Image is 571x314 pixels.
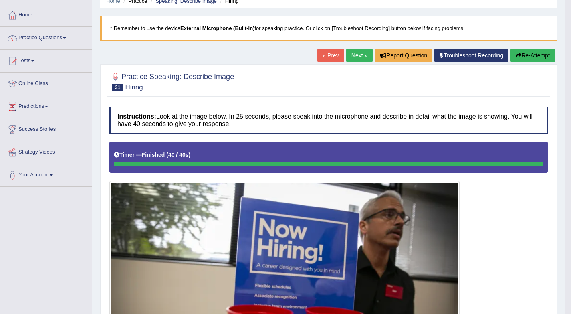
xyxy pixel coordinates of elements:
a: Troubleshoot Recording [434,49,508,62]
a: Predictions [0,95,92,115]
a: Your Account [0,164,92,184]
h2: Practice Speaking: Describe Image [109,71,234,91]
a: Tests [0,50,92,70]
b: 40 / 40s [168,152,189,158]
button: Re-Attempt [510,49,555,62]
h4: Look at the image below. In 25 seconds, please speak into the microphone and describe in detail w... [109,107,548,134]
small: Hiring [125,83,143,91]
span: 31 [112,84,123,91]
a: Strategy Videos [0,141,92,161]
b: Instructions: [117,113,156,120]
a: Home [0,4,92,24]
a: Practice Questions [0,27,92,47]
button: Report Question [375,49,432,62]
b: External Microphone (Built-in) [180,25,255,31]
h5: Timer — [114,152,190,158]
b: ( [166,152,168,158]
blockquote: * Remember to use the device for speaking practice. Or click on [Troubleshoot Recording] button b... [100,16,557,41]
a: Next » [346,49,373,62]
a: Online Class [0,73,92,93]
a: Success Stories [0,118,92,138]
b: ) [189,152,191,158]
b: Finished [142,152,165,158]
a: « Prev [317,49,344,62]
